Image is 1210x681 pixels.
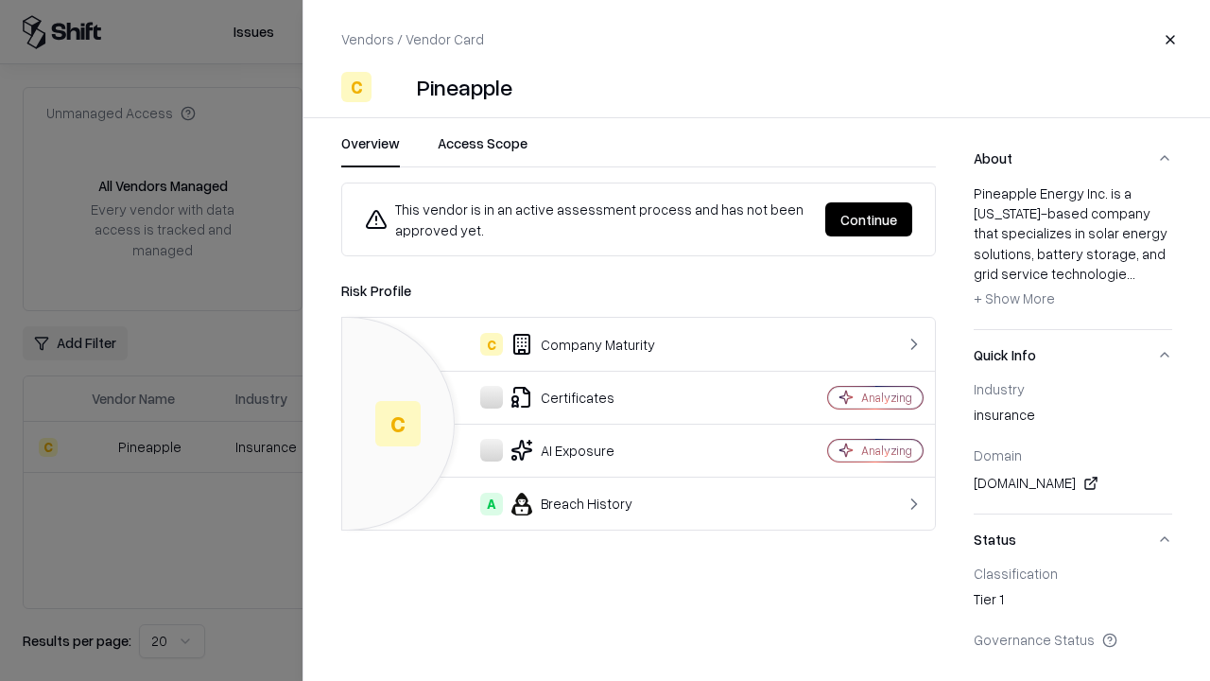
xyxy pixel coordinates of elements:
div: C [375,401,421,446]
div: Certificates [357,386,762,409]
img: Pineapple [379,72,409,102]
button: + Show More [974,284,1055,314]
div: [DOMAIN_NAME] [974,472,1172,495]
button: Quick Info [974,330,1172,380]
div: Breach History [357,493,762,515]
span: + Show More [974,289,1055,306]
button: Overview [341,133,400,167]
div: Risk Profile [341,279,936,302]
button: Access Scope [438,133,527,167]
div: A [480,493,503,515]
div: Pineapple Energy Inc. is a [US_STATE]-based company that specializes in solar energy solutions, b... [974,183,1172,314]
div: Pineapple [417,72,512,102]
div: Analyzing [861,390,912,406]
div: C [341,72,372,102]
div: Classification [974,565,1172,582]
div: Quick Info [974,380,1172,514]
p: Vendors / Vendor Card [341,29,484,49]
div: Domain [974,446,1172,463]
div: About [974,183,1172,329]
div: Tier 1 [974,589,1172,616]
div: Company Maturity [357,333,762,356]
button: About [974,133,1172,183]
div: This vendor is in an active assessment process and has not been approved yet. [365,199,810,240]
div: insurance [974,405,1172,431]
button: Continue [825,202,912,236]
div: Governance Status [974,631,1172,648]
span: ... [1127,265,1135,282]
div: Industry [974,380,1172,397]
div: Analyzing [861,443,912,459]
button: Status [974,515,1172,565]
div: AI Exposure [357,439,762,462]
div: C [480,333,503,356]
